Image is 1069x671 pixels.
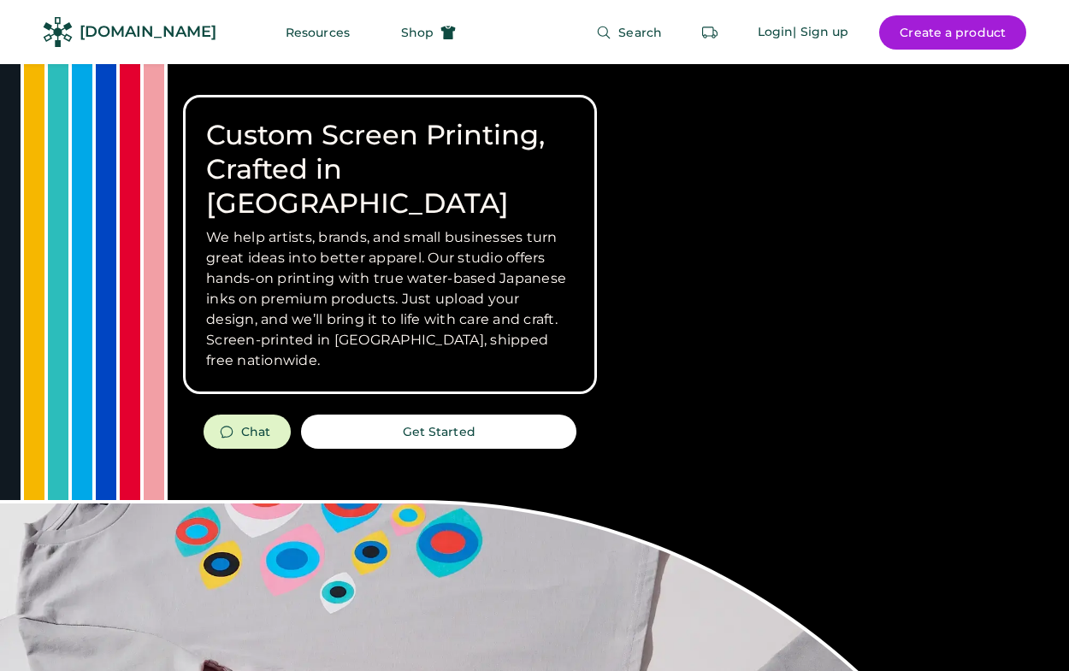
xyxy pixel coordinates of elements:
button: Shop [381,15,476,50]
div: [DOMAIN_NAME] [80,21,216,43]
button: Chat [204,415,291,449]
img: Rendered Logo - Screens [43,17,73,47]
button: Resources [265,15,370,50]
span: Search [618,26,662,38]
h1: Custom Screen Printing, Crafted in [GEOGRAPHIC_DATA] [206,118,574,221]
h3: We help artists, brands, and small businesses turn great ideas into better apparel. Our studio of... [206,227,574,371]
button: Search [576,15,682,50]
button: Retrieve an order [693,15,727,50]
span: Shop [401,26,434,38]
div: Login [758,24,794,41]
button: Get Started [301,415,576,449]
div: | Sign up [793,24,848,41]
button: Create a product [879,15,1026,50]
